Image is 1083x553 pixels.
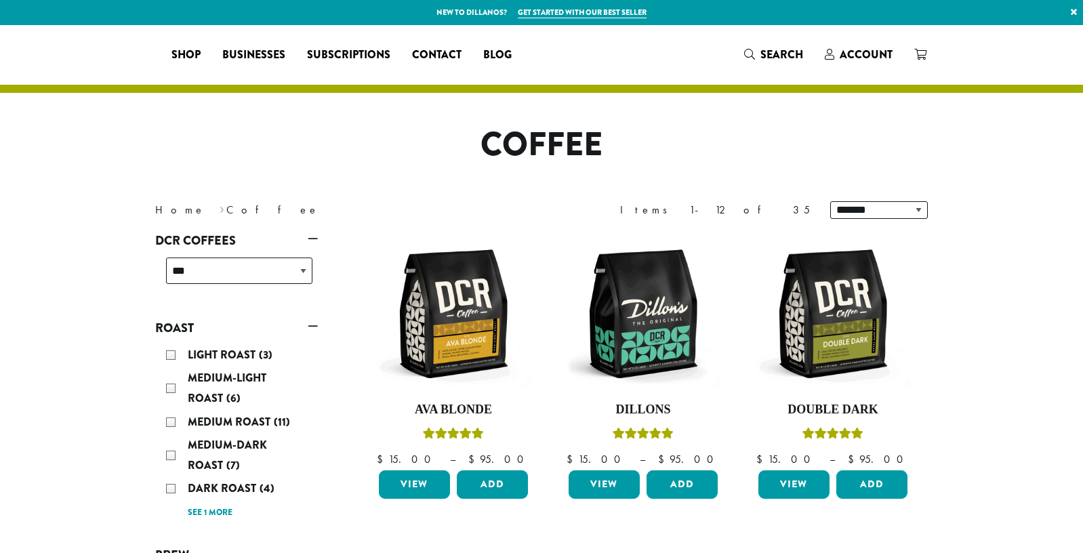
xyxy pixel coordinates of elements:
[375,236,531,392] img: DCR-12oz-Ava-Blonde-Stock-scaled.png
[758,470,830,499] a: View
[567,452,578,466] span: $
[755,236,911,465] a: Double DarkRated 4.50 out of 5
[171,47,201,64] span: Shop
[155,202,521,218] nav: Breadcrumb
[222,47,285,64] span: Businesses
[260,480,274,496] span: (4)
[377,452,388,466] span: $
[613,426,674,446] div: Rated 5.00 out of 5
[274,414,290,430] span: (11)
[145,125,938,165] h1: Coffee
[468,452,480,466] span: $
[836,470,907,499] button: Add
[188,437,267,473] span: Medium-Dark Roast
[155,203,205,217] a: Home
[802,426,863,446] div: Rated 4.50 out of 5
[830,452,835,466] span: –
[377,452,437,466] bdi: 15.00
[375,403,531,417] h4: Ava Blonde
[307,47,390,64] span: Subscriptions
[840,47,893,62] span: Account
[188,506,232,520] a: See 1 more
[848,452,859,466] span: $
[640,452,645,466] span: –
[733,43,814,66] a: Search
[259,347,272,363] span: (3)
[375,236,531,465] a: Ava BlondeRated 5.00 out of 5
[220,197,224,218] span: ›
[468,452,530,466] bdi: 95.00
[658,452,670,466] span: $
[155,340,318,527] div: Roast
[756,452,768,466] span: $
[226,390,241,406] span: (6)
[155,229,318,252] a: DCR Coffees
[848,452,910,466] bdi: 95.00
[755,236,911,392] img: DCR-12oz-Double-Dark-Stock-scaled.png
[620,202,810,218] div: Items 1-12 of 35
[226,457,240,473] span: (7)
[567,452,627,466] bdi: 15.00
[161,44,211,66] a: Shop
[518,7,647,18] a: Get started with our best seller
[565,403,721,417] h4: Dillons
[188,347,259,363] span: Light Roast
[155,316,318,340] a: Roast
[379,470,450,499] a: View
[188,414,274,430] span: Medium Roast
[755,403,911,417] h4: Double Dark
[457,470,528,499] button: Add
[483,47,512,64] span: Blog
[756,452,817,466] bdi: 15.00
[760,47,803,62] span: Search
[188,370,266,406] span: Medium-Light Roast
[188,480,260,496] span: Dark Roast
[155,252,318,300] div: DCR Coffees
[423,426,484,446] div: Rated 5.00 out of 5
[565,236,721,392] img: DCR-12oz-Dillons-Stock-scaled.png
[647,470,718,499] button: Add
[450,452,455,466] span: –
[569,470,640,499] a: View
[412,47,462,64] span: Contact
[565,236,721,465] a: DillonsRated 5.00 out of 5
[658,452,720,466] bdi: 95.00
